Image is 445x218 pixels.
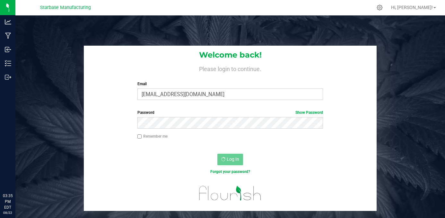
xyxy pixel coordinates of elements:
[84,51,377,59] h1: Welcome back!
[137,81,323,87] label: Email
[5,60,11,67] inline-svg: Inventory
[227,157,239,162] span: Log In
[3,193,13,210] p: 03:35 PM EDT
[210,169,250,174] a: Forgot your password?
[5,46,11,53] inline-svg: Inbound
[391,5,433,10] span: Hi, [PERSON_NAME]!
[5,32,11,39] inline-svg: Manufacturing
[5,74,11,80] inline-svg: Outbound
[137,133,168,139] label: Remember me
[3,210,13,215] p: 08/22
[194,181,267,205] img: flourish_logo.svg
[84,64,377,72] h4: Please login to continue.
[376,5,384,11] div: Manage settings
[5,19,11,25] inline-svg: Analytics
[137,110,154,115] span: Password
[40,5,91,10] span: Starbase Manufacturing
[295,110,323,115] a: Show Password
[217,154,243,165] button: Log In
[137,134,142,139] input: Remember me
